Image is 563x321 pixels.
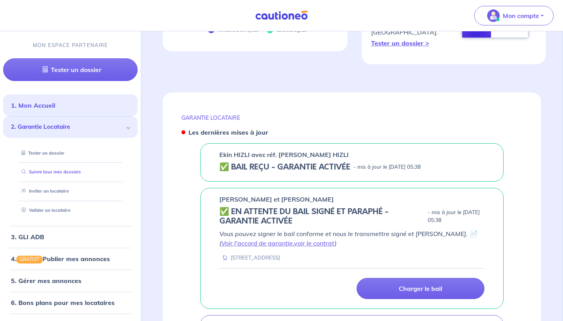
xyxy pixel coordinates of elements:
img: illu_account_valid_menu.svg [487,9,500,22]
a: voir le contrat [294,239,335,247]
a: Voir l'accord de garantie [221,239,293,247]
em: Vous pouvez signer le bail conforme et nous le transmettre signé et [PERSON_NAME]. 📄 ( , ) [219,230,477,247]
span: 2. Garantie Locataire [11,123,124,132]
div: 1. Mon Accueil [3,97,138,113]
a: Tester un dossier [3,58,138,81]
div: [STREET_ADDRESS] [219,254,280,261]
a: Tester un dossier [18,150,65,156]
strong: Les dernières mises à jour [188,128,268,136]
div: 4.GRATUITPublier mes annonces [3,251,138,267]
a: Valider un locataire [18,207,70,213]
div: 6. Bons plans pour mes locataires [3,295,138,310]
p: - mis à jour le [DATE] 05:38 [428,209,484,224]
p: - mis à jour le [DATE] 05:38 [353,163,421,171]
h5: ✅ BAIL REÇU - GARANTIE ACTIVÉE [219,162,350,172]
p: Mon compte [503,11,539,20]
h5: ✅️️️ EN ATTENTE DU BAIL SIGNÉ ET PARAPHÉ - GARANTIE ACTIVÉE [219,207,425,226]
a: Suivre tous mes dossiers [18,169,81,175]
p: GARANTIE LOCATAIRE [181,114,522,121]
a: 5. Gérer mes annonces [11,277,81,285]
p: Ekin HIZLI avec réf. [PERSON_NAME] HIZLI [219,150,349,159]
button: illu_account_valid_menu.svgMon compte [474,6,554,25]
p: MON ESPACE PARTENAIRE [33,41,108,49]
div: Suivre tous mes dossiers [13,166,128,179]
div: Inviter un locataire [13,185,128,198]
p: [PERSON_NAME] et [PERSON_NAME] [219,195,334,204]
a: 1. Mon Accueil [11,101,55,109]
div: Tester un dossier [13,147,128,160]
a: Tester un dossier > [371,39,429,47]
a: 6. Bons plans pour mes locataires [11,299,115,307]
a: Charger le bail [357,278,484,299]
div: 2. Garantie Locataire [3,116,138,138]
a: 3. GLI ADB [11,233,44,241]
div: state: CONTRACT-SIGNED, Context: FINISHED,IS-GL-CAUTION [219,207,484,226]
p: Charger le bail [399,285,442,292]
div: 3. GLI ADB [3,229,138,245]
div: state: CONTRACT-VALIDATED, Context: NOT-LESSOR,IS-GL-CAUTION [219,162,484,172]
a: Inviter un locataire [18,188,69,194]
div: Valider un locataire [13,204,128,217]
a: 4.GRATUITPublier mes annonces [11,255,110,263]
div: 5. Gérer mes annonces [3,273,138,289]
img: Cautioneo [252,11,311,20]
